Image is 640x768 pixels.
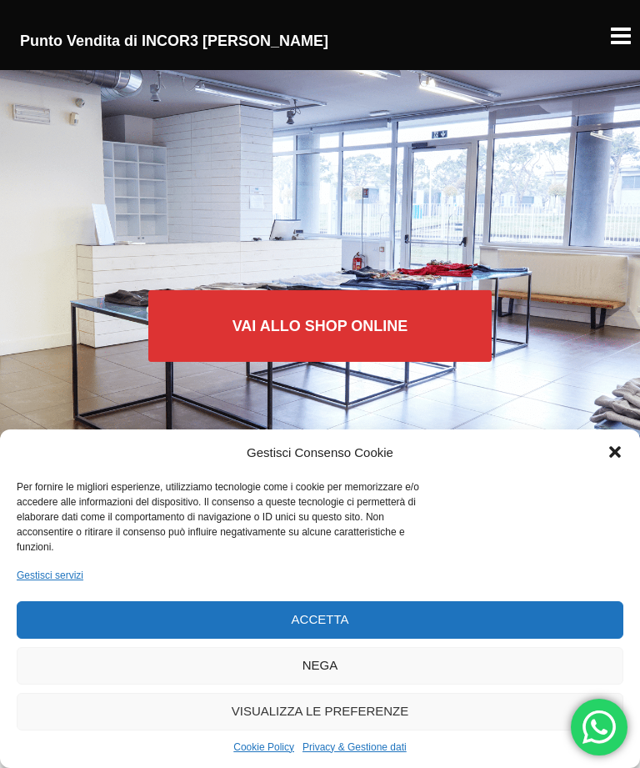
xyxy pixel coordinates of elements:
[607,444,623,460] div: Chiudi la finestra di dialogo
[233,739,294,755] a: Cookie Policy
[302,739,407,755] a: Privacy & Gestione dati
[20,29,412,53] h2: Punto Vendita di INCOR3 [PERSON_NAME]
[571,699,627,755] div: 'Hai
[148,290,492,362] a: Vai allo SHOP ONLINE
[17,601,623,639] button: Accetta
[17,567,83,584] a: Gestisci servizi
[247,442,393,464] div: Gestisci Consenso Cookie
[17,647,623,685] button: Nega
[17,693,623,730] button: Visualizza le preferenze
[17,479,420,555] div: Per fornire le migliori esperienze, utilizziamo tecnologie come i cookie per memorizzare e/o acce...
